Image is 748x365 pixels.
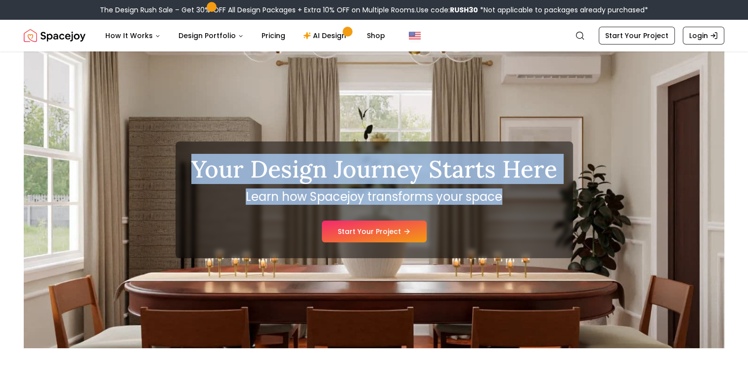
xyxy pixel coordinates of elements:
img: United States [409,30,421,42]
nav: Global [24,20,724,51]
img: Spacejoy Logo [24,26,86,46]
a: AI Design [295,26,357,46]
a: Spacejoy [24,26,86,46]
span: *Not applicable to packages already purchased* [478,5,648,15]
a: Pricing [254,26,293,46]
button: How It Works [97,26,169,46]
h1: Your Design Journey Starts Here [191,157,557,181]
a: Start Your Project [599,27,675,45]
nav: Main [97,26,393,46]
p: Learn how Spacejoy transforms your space [191,189,557,205]
b: RUSH30 [450,5,478,15]
span: Use code: [416,5,478,15]
a: Start Your Project [322,221,427,242]
a: Shop [359,26,393,46]
button: Design Portfolio [171,26,252,46]
div: The Design Rush Sale – Get 30% OFF All Design Packages + Extra 10% OFF on Multiple Rooms. [100,5,648,15]
a: Login [683,27,724,45]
